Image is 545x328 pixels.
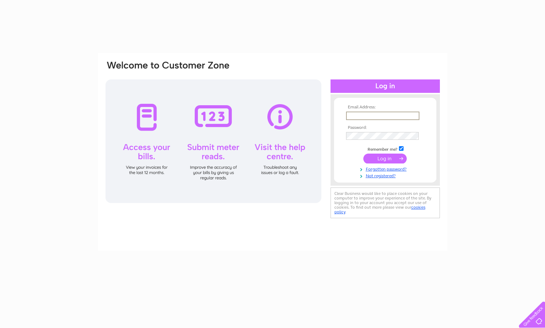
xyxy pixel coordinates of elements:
a: Not registered? [346,172,426,179]
a: Forgotten password? [346,165,426,172]
div: Clear Business would like to place cookies on your computer to improve your experience of the sit... [331,187,440,218]
input: Submit [363,154,407,163]
a: cookies policy [334,205,425,214]
th: Email Address: [344,105,426,110]
th: Password: [344,125,426,130]
td: Remember me? [344,145,426,152]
